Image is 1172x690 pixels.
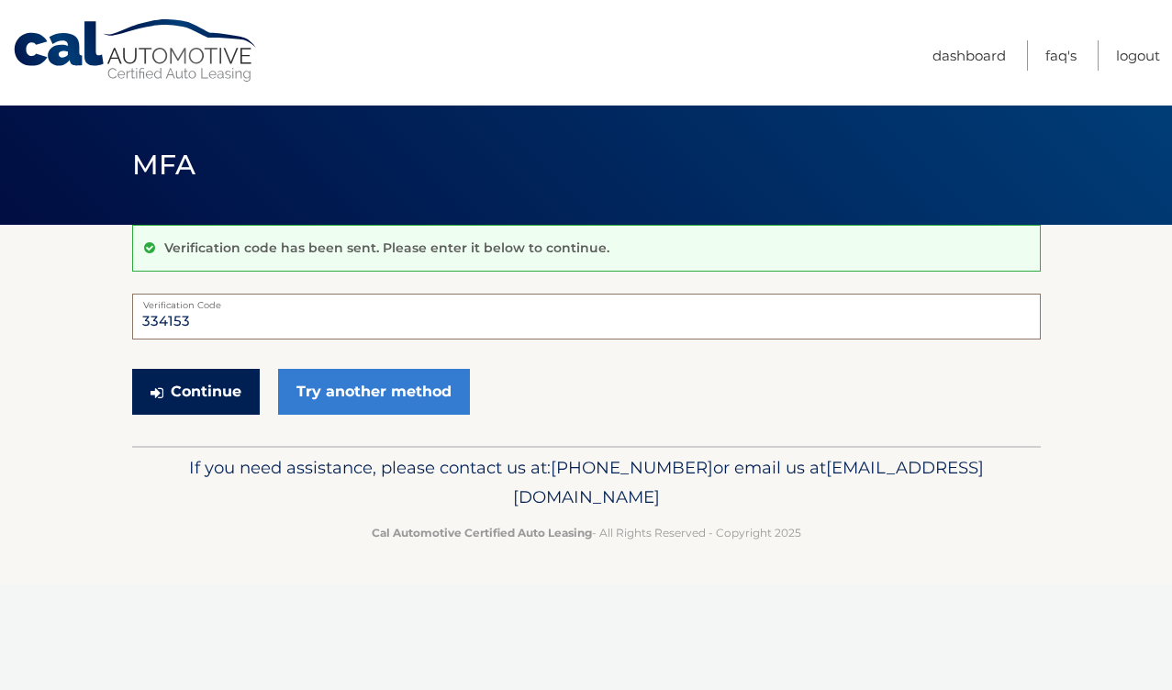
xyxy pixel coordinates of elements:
a: Try another method [278,369,470,415]
span: MFA [132,148,196,182]
p: - All Rights Reserved - Copyright 2025 [144,523,1029,542]
button: Continue [132,369,260,415]
strong: Cal Automotive Certified Auto Leasing [372,526,592,540]
a: Logout [1116,40,1160,71]
p: Verification code has been sent. Please enter it below to continue. [164,239,609,256]
span: [EMAIL_ADDRESS][DOMAIN_NAME] [513,457,984,507]
a: Dashboard [932,40,1006,71]
a: Cal Automotive [12,18,260,83]
label: Verification Code [132,294,1041,308]
span: [PHONE_NUMBER] [551,457,713,478]
input: Verification Code [132,294,1041,339]
a: FAQ's [1045,40,1077,71]
p: If you need assistance, please contact us at: or email us at [144,453,1029,512]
